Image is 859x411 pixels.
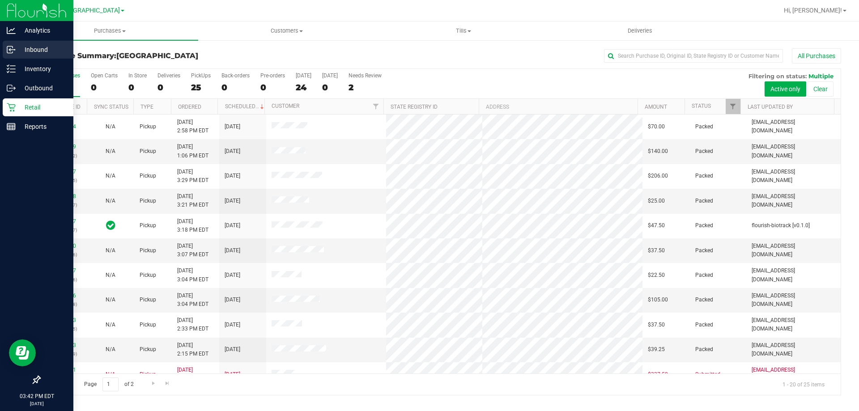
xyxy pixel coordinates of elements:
[51,342,76,348] a: 11844463
[177,192,208,209] span: [DATE] 3:21 PM EDT
[808,81,833,97] button: Clear
[752,221,810,230] span: flourish-biotrack [v0.1.0]
[648,321,665,329] span: $37.50
[695,370,720,379] span: Submitted
[322,72,338,79] div: [DATE]
[106,271,115,280] button: N/A
[692,103,711,109] a: Status
[91,72,118,79] div: Open Carts
[7,64,16,73] inline-svg: Inventory
[177,292,208,309] span: [DATE] 3:04 PM EDT
[4,400,69,407] p: [DATE]
[77,377,141,391] span: Page of 2
[752,168,835,185] span: [EMAIL_ADDRESS][DOMAIN_NAME]
[225,345,240,354] span: [DATE]
[695,197,713,205] span: Packed
[21,27,198,35] span: Purchases
[106,147,115,156] button: N/A
[128,82,147,93] div: 0
[604,49,783,63] input: Search Purchase ID, Original ID, State Registry ID or Customer Name...
[4,392,69,400] p: 03:42 PM EDT
[221,82,250,93] div: 0
[296,72,311,79] div: [DATE]
[106,370,115,379] button: N/A
[177,118,208,135] span: [DATE] 2:58 PM EDT
[7,26,16,35] inline-svg: Analytics
[296,82,311,93] div: 24
[140,172,156,180] span: Pickup
[16,64,69,74] p: Inventory
[648,197,665,205] span: $25.00
[752,316,835,333] span: [EMAIL_ADDRESS][DOMAIN_NAME]
[147,377,160,390] a: Go to the next page
[116,51,198,60] span: [GEOGRAPHIC_DATA]
[16,102,69,113] p: Retail
[16,83,69,93] p: Outbound
[106,247,115,254] span: Not Applicable
[157,82,180,93] div: 0
[177,217,208,234] span: [DATE] 3:18 PM EDT
[198,21,375,40] a: Customers
[51,169,76,175] a: 11845047
[140,221,156,230] span: Pickup
[784,7,842,14] span: Hi, [PERSON_NAME]!
[221,72,250,79] div: Back-orders
[128,72,147,79] div: In Store
[748,72,807,80] span: Filtering on status:
[375,21,552,40] a: Tills
[225,321,240,329] span: [DATE]
[752,118,835,135] span: [EMAIL_ADDRESS][DOMAIN_NAME]
[106,173,115,179] span: Not Applicable
[752,192,835,209] span: [EMAIL_ADDRESS][DOMAIN_NAME]
[225,221,240,230] span: [DATE]
[695,321,713,329] span: Packed
[648,172,668,180] span: $206.00
[792,48,841,64] button: All Purchases
[178,104,201,110] a: Ordered
[140,271,156,280] span: Pickup
[51,243,76,249] a: 11844940
[177,168,208,185] span: [DATE] 3:29 PM EDT
[695,296,713,304] span: Packed
[695,147,713,156] span: Packed
[16,121,69,132] p: Reports
[94,104,128,110] a: Sync Status
[391,104,438,110] a: State Registry ID
[106,148,115,154] span: Not Applicable
[775,377,832,391] span: 1 - 20 of 25 items
[51,367,76,373] a: 11841701
[349,72,382,79] div: Needs Review
[349,82,382,93] div: 2
[695,271,713,280] span: Packed
[51,123,76,130] a: 11844874
[140,246,156,255] span: Pickup
[225,172,240,180] span: [DATE]
[106,246,115,255] button: N/A
[59,7,120,14] span: [GEOGRAPHIC_DATA]
[752,341,835,358] span: [EMAIL_ADDRESS][DOMAIN_NAME]
[260,72,285,79] div: Pre-orders
[106,198,115,204] span: Not Applicable
[140,370,156,379] span: Pickup
[140,197,156,205] span: Pickup
[140,104,153,110] a: Type
[752,267,835,284] span: [EMAIL_ADDRESS][DOMAIN_NAME]
[225,246,240,255] span: [DATE]
[7,122,16,131] inline-svg: Reports
[695,345,713,354] span: Packed
[106,346,115,352] span: Not Applicable
[369,99,383,114] a: Filter
[616,27,664,35] span: Deliveries
[648,345,665,354] span: $39.25
[106,345,115,354] button: N/A
[51,218,76,225] a: 11845017
[21,21,198,40] a: Purchases
[695,123,713,131] span: Packed
[106,322,115,328] span: Not Applicable
[695,221,713,230] span: Packed
[752,292,835,309] span: [EMAIL_ADDRESS][DOMAIN_NAME]
[140,345,156,354] span: Pickup
[695,246,713,255] span: Packed
[225,197,240,205] span: [DATE]
[51,144,76,150] a: 11843849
